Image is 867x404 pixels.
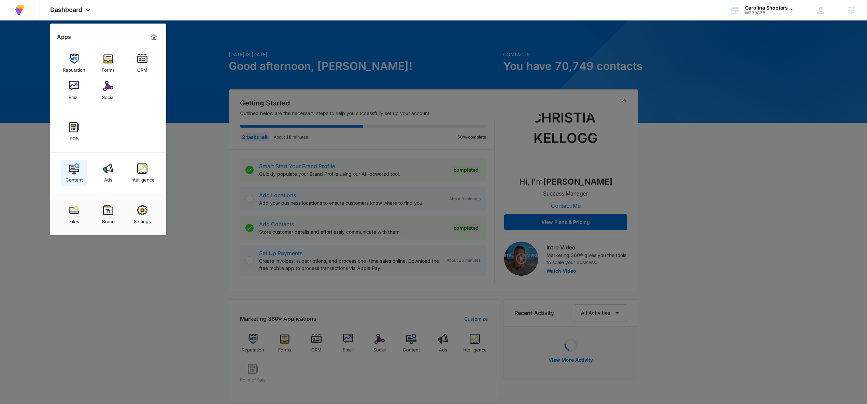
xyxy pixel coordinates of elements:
div: Settings [134,215,151,224]
div: Social [102,91,114,100]
div: account id [745,11,795,15]
div: Content [66,174,83,183]
a: CRM [129,50,155,76]
a: Ads [95,160,121,186]
div: Forms [102,64,115,73]
a: Content [61,160,87,186]
img: tab_keywords_by_traffic_grey.svg [68,40,73,45]
a: Brand [95,202,121,228]
a: Email [61,77,87,103]
img: logo_orange.svg [11,11,16,16]
span: Dashboard [50,6,82,13]
img: Volusion [14,4,26,16]
a: Reputation [61,50,87,76]
div: v 4.0.25 [19,11,33,16]
a: Files [61,202,87,228]
a: Settings [129,202,155,228]
a: Forms [95,50,121,76]
img: website_grey.svg [11,18,16,23]
h2: Apps [57,34,71,40]
div: CRM [137,64,147,73]
div: Domain Overview [26,40,61,45]
div: Files [69,215,79,224]
div: Keywords by Traffic [75,40,115,45]
a: Marketing 360® Dashboard [148,32,159,43]
div: POS [70,132,79,141]
div: Email [69,91,80,100]
a: Social [95,77,121,103]
div: Ads [104,174,112,183]
div: Reputation [63,64,85,73]
a: POS [61,119,87,145]
div: Brand [102,215,115,224]
div: account name [745,5,795,11]
a: Intelligence [129,160,155,186]
div: Domain: [DOMAIN_NAME] [18,18,75,23]
img: tab_domain_overview_orange.svg [18,40,24,45]
div: Intelligence [130,174,155,183]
